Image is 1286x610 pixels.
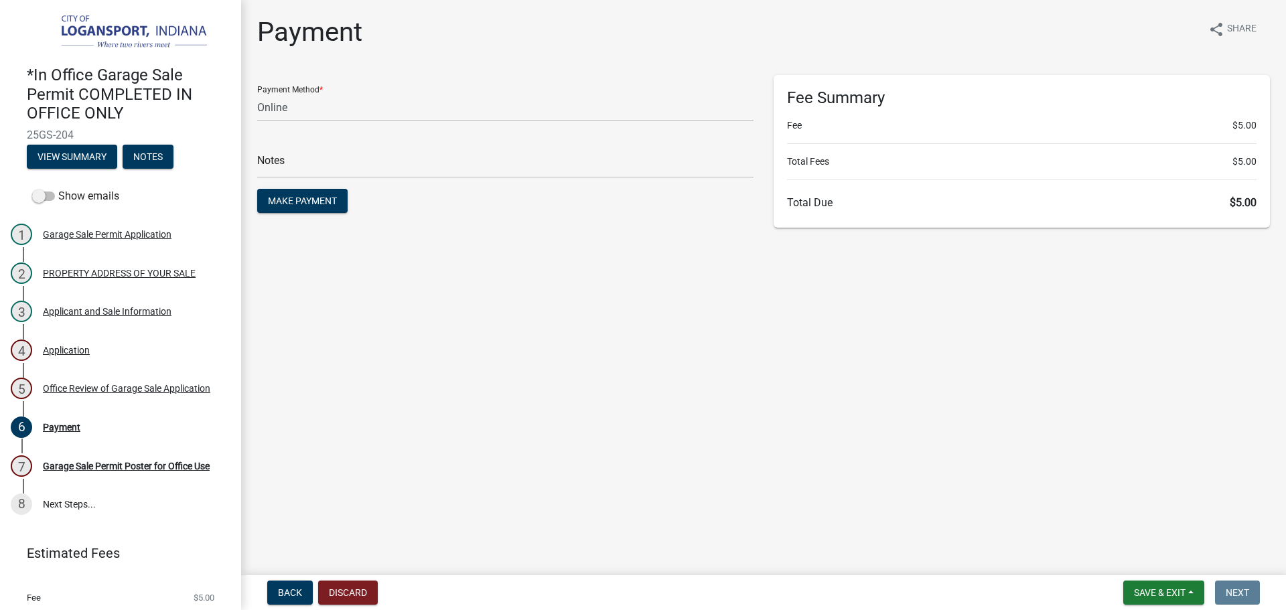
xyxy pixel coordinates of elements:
h6: Total Due [787,196,1257,209]
i: share [1208,21,1224,37]
button: View Summary [27,145,117,169]
span: Fee [27,593,41,602]
button: Next [1215,581,1260,605]
div: Payment [43,423,80,432]
div: Application [43,346,90,355]
div: 8 [11,493,32,515]
div: 5 [11,378,32,399]
button: Make Payment [257,189,348,213]
div: Garage Sale Permit Poster for Office Use [43,461,210,471]
button: Save & Exit [1123,581,1204,605]
div: 7 [11,455,32,477]
div: 4 [11,339,32,361]
span: Save & Exit [1134,587,1186,598]
span: $5.00 [194,593,214,602]
wm-modal-confirm: Summary [27,152,117,163]
a: Estimated Fees [11,540,220,566]
wm-modal-confirm: Notes [123,152,173,163]
span: Back [278,587,302,598]
span: $5.00 [1230,196,1257,209]
span: $5.00 [1232,155,1257,169]
div: PROPERTY ADDRESS OF YOUR SALE [43,269,196,278]
div: 2 [11,262,32,284]
span: Share [1227,21,1257,37]
h1: Payment [257,16,362,48]
span: Make Payment [268,196,337,206]
button: Discard [318,581,378,605]
div: 6 [11,416,32,438]
h6: Fee Summary [787,88,1257,108]
button: shareShare [1198,16,1267,42]
button: Back [267,581,313,605]
img: City of Logansport, Indiana [27,14,220,52]
span: Next [1226,587,1249,598]
label: Show emails [32,188,119,204]
span: 25GS-204 [27,129,214,141]
button: Notes [123,145,173,169]
h4: *In Office Garage Sale Permit COMPLETED IN OFFICE ONLY [27,66,230,123]
li: Total Fees [787,155,1257,169]
li: Fee [787,119,1257,133]
div: 1 [11,224,32,245]
div: 3 [11,301,32,322]
div: Applicant and Sale Information [43,307,171,316]
div: Garage Sale Permit Application [43,230,171,239]
div: Office Review of Garage Sale Application [43,384,210,393]
span: $5.00 [1232,119,1257,133]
